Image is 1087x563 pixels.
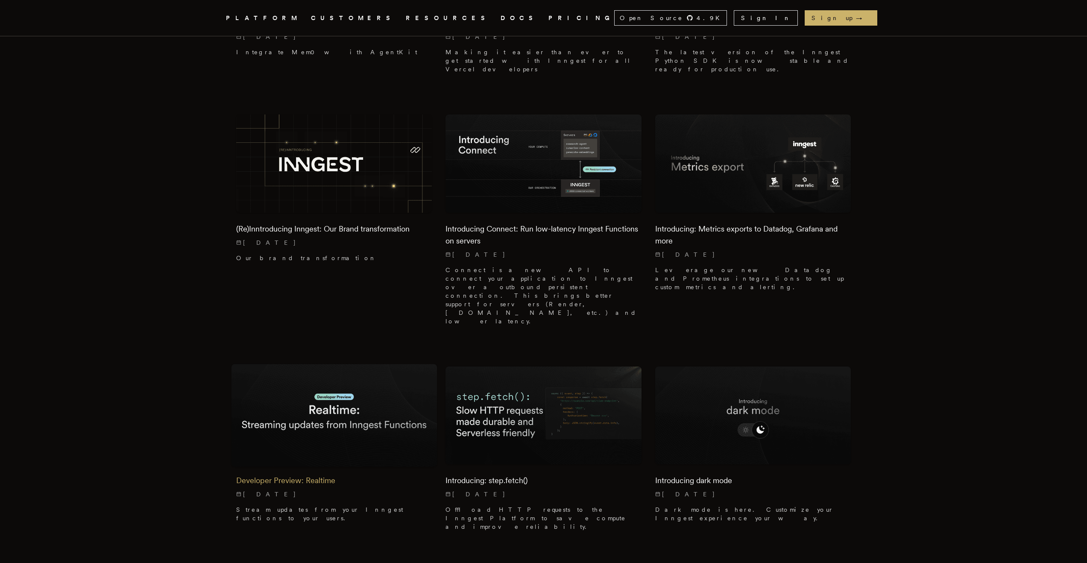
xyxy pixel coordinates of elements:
a: Sign In [734,10,798,26]
img: Featured image for Developer Preview: Realtime blog post [231,364,437,467]
a: Sign up [805,10,877,26]
a: PRICING [548,13,614,23]
a: Featured image for Introducing Connect: Run low-latency Inngest Functions on servers blog postInt... [445,114,642,332]
p: [DATE] [445,32,642,41]
img: Featured image for (Re)Inntroducing Inngest: Our Brand transformation blog post [236,114,432,212]
img: Featured image for Introducing dark mode blog post [655,367,851,464]
img: Featured image for Introducing: step.fetch() blog post [445,367,642,464]
h2: Introducing dark mode [655,475,851,487]
p: Making it easier than ever to get started with Inngest for all Vercel developers [445,48,642,73]
h2: Developer Preview: Realtime [236,475,432,487]
p: [DATE] [236,490,432,498]
a: DOCS [501,13,538,23]
p: [DATE] [655,250,851,259]
a: Featured image for Introducing dark mode blog postIntroducing dark mode[DATE] Dark mode is here. ... [655,367,851,529]
a: Featured image for Developer Preview: Realtime blog postDeveloper Preview: Realtime[DATE] Stream ... [236,367,432,529]
a: CUSTOMERS [311,13,396,23]
p: [DATE] [236,32,432,41]
p: [DATE] [655,32,851,41]
h2: Introducing: Metrics exports to Datadog, Grafana and more [655,223,851,247]
p: Dark mode is here. Customize your Inngest experience your way. [655,505,851,522]
button: RESOURCES [406,13,490,23]
p: [DATE] [445,490,642,498]
a: Featured image for Introducing: step.fetch() blog postIntroducing: step.fetch()[DATE] Offload HTT... [445,367,642,538]
p: The latest version of the Inngest Python SDK is now stable and ready for production use. [655,48,851,73]
h2: Introducing Connect: Run low-latency Inngest Functions on servers [445,223,642,247]
p: Connect is a new API to connect your application to Inngest over a outbound persistent connection... [445,266,642,325]
h2: (Re)Inntroducing Inngest: Our Brand transformation [236,223,432,235]
a: Featured image for (Re)Inntroducing Inngest: Our Brand transformation blog post(Re)Inntroducing I... [236,114,432,269]
img: Featured image for Introducing Connect: Run low-latency Inngest Functions on servers blog post [445,114,642,212]
span: → [856,14,870,22]
span: Open Source [620,14,683,22]
p: Integrate Mem0 with AgentKit [236,48,432,56]
p: [DATE] [445,250,642,259]
p: Offload HTTP requests to the Inngest Platform to save compute and improve reliability. [445,505,642,531]
a: Featured image for Introducing: Metrics exports to Datadog, Grafana and more blog postIntroducing... [655,114,851,298]
p: Stream updates from your Inngest functions to your users. [236,505,432,522]
h2: Introducing: step.fetch() [445,475,642,487]
p: Our brand transformation [236,254,432,262]
p: [DATE] [236,238,432,247]
p: [DATE] [655,490,851,498]
button: PLATFORM [226,13,301,23]
span: 4.9 K [697,14,725,22]
p: Leverage our new Datadog and Prometheus integrations to set up custom metrics and alerting. [655,266,851,291]
img: Featured image for Introducing: Metrics exports to Datadog, Grafana and more blog post [655,114,851,212]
